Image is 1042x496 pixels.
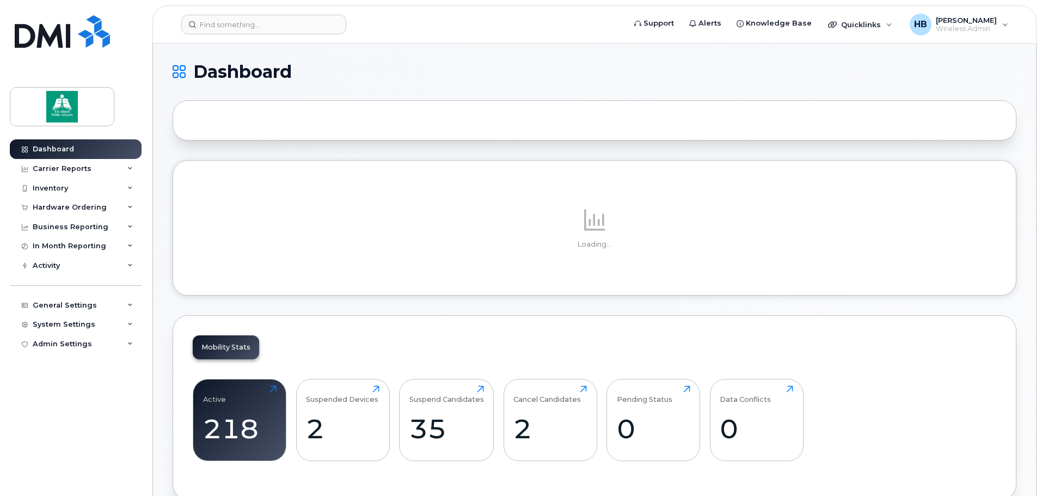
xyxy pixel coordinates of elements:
div: 2 [306,413,379,445]
p: Loading... [193,240,996,249]
div: 2 [513,413,587,445]
div: 218 [203,413,277,445]
div: Active [203,385,226,403]
div: Data Conflicts [720,385,771,403]
div: 35 [409,413,484,445]
div: Cancel Candidates [513,385,581,403]
div: 0 [617,413,690,445]
div: Suspend Candidates [409,385,484,403]
a: Cancel Candidates2 [513,385,587,455]
span: Dashboard [193,64,292,80]
div: Pending Status [617,385,672,403]
a: Pending Status0 [617,385,690,455]
div: 0 [720,413,793,445]
a: Suspended Devices2 [306,385,379,455]
div: Suspended Devices [306,385,378,403]
a: Suspend Candidates35 [409,385,484,455]
a: Active218 [203,385,277,455]
a: Data Conflicts0 [720,385,793,455]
